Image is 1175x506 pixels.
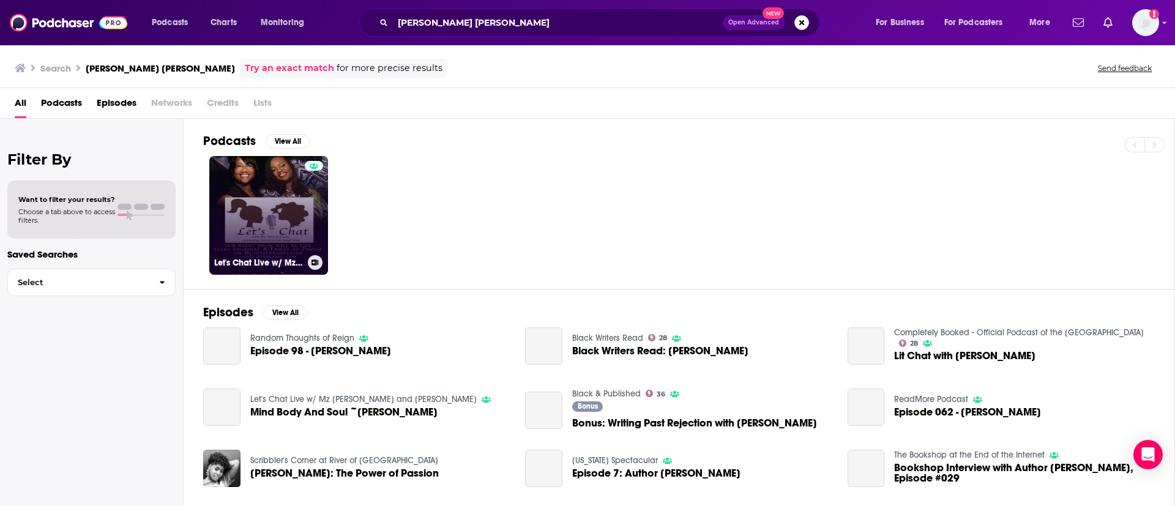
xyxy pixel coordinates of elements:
svg: Add a profile image [1149,9,1159,19]
span: Credits [207,93,239,118]
a: Try an exact match [245,61,334,75]
a: EpisodesView All [203,305,307,320]
button: View All [266,134,310,149]
span: Episode 98 - [PERSON_NAME] [250,346,391,356]
span: Black Writers Read: [PERSON_NAME] [572,346,748,356]
a: Bookshop Interview with Author Nikesha Elise Williams, Episode #029 [894,463,1155,483]
a: Episode 7: Author Nikesha Elise Williams [525,450,562,487]
h2: Podcasts [203,133,256,149]
a: Episode 98 - Nikesha Elise Williams [203,327,241,365]
a: Mind Body And Soul ~Nikesha Elise Williams [203,389,241,426]
a: Nikesha Elise Williams: The Power of Passion [250,468,439,478]
a: Lit Chat with Nikesha Elise Williams [848,327,885,365]
h3: Search [40,62,71,74]
span: 28 [910,341,918,346]
span: Open Advanced [728,20,779,26]
span: Logged in as sydneymorris_books [1132,9,1159,36]
a: Podcasts [41,93,82,118]
a: Mind Body And Soul ~Nikesha Elise Williams [250,407,438,417]
button: open menu [143,13,204,32]
span: Podcasts [152,14,188,31]
span: Bonus: Writing Past Rejection with [PERSON_NAME] [572,418,817,428]
button: open menu [867,13,939,32]
span: Networks [151,93,192,118]
a: Bonus: Writing Past Rejection with Nikesha Elise Williams [525,392,562,429]
span: Bookshop Interview with Author [PERSON_NAME], Episode #029 [894,463,1155,483]
a: Black Writers Read: Nikesha Elise Williams [572,346,748,356]
a: Episode 98 - Nikesha Elise Williams [250,346,391,356]
a: Charts [203,13,244,32]
img: User Profile [1132,9,1159,36]
a: Episode 7: Author Nikesha Elise Williams [572,468,740,478]
button: Send feedback [1094,63,1155,73]
a: Random Thoughts of Reign [250,333,354,343]
a: Florida Spectacular [572,455,658,466]
button: open menu [252,13,320,32]
span: 28 [659,335,667,341]
a: Episode 062 - Nikesha Elise Williams [894,407,1041,417]
a: Bookshop Interview with Author Nikesha Elise Williams, Episode #029 [848,450,885,487]
h2: Episodes [203,305,253,320]
span: Charts [211,14,237,31]
a: Episode 062 - Nikesha Elise Williams [848,389,885,426]
a: Let's Chat Live w/ Mz Toni and Lissha [250,394,477,404]
h2: Filter By [7,151,176,168]
span: New [763,7,785,19]
div: Open Intercom Messenger [1133,440,1163,469]
h3: [PERSON_NAME] [PERSON_NAME] [86,62,235,74]
img: Podchaser - Follow, Share and Rate Podcasts [10,11,127,34]
div: Search podcasts, credits, & more... [371,9,831,37]
a: ReadMore Podcast [894,394,968,404]
a: Let's Chat Live w/ Mz [PERSON_NAME] and [PERSON_NAME] [209,156,328,275]
a: PodcastsView All [203,133,310,149]
img: Nikesha Elise Williams: The Power of Passion [203,450,241,487]
button: View All [263,305,307,320]
span: Mind Body And Soul ~[PERSON_NAME] [250,407,438,417]
a: Episodes [97,93,136,118]
span: for more precise results [337,61,442,75]
button: Select [7,269,176,296]
span: For Business [876,14,924,31]
button: Show profile menu [1132,9,1159,36]
a: Lit Chat with Nikesha Elise Williams [894,351,1035,361]
span: Bonus [578,403,598,410]
a: Scribbler's Corner at River of Grass [250,455,438,466]
a: Black Writers Read [572,333,643,343]
span: Want to filter your results? [18,195,115,204]
button: open menu [936,13,1021,32]
a: Show notifications dropdown [1099,12,1117,33]
span: Monitoring [261,14,304,31]
span: Episode 7: Author [PERSON_NAME] [572,468,740,478]
a: 28 [899,340,918,347]
span: Lit Chat with [PERSON_NAME] [894,351,1035,361]
a: All [15,93,26,118]
span: For Podcasters [944,14,1003,31]
a: Black & Published [572,389,641,399]
span: Choose a tab above to access filters. [18,207,115,225]
a: Bonus: Writing Past Rejection with Nikesha Elise Williams [572,418,817,428]
span: Lists [253,93,272,118]
span: [PERSON_NAME]: The Power of Passion [250,468,439,478]
a: 36 [646,390,665,397]
a: 28 [648,334,667,341]
a: The Bookshop at the End of the Internet [894,450,1045,460]
button: open menu [1021,13,1065,32]
span: 36 [657,392,665,397]
span: Episode 062 - [PERSON_NAME] [894,407,1041,417]
p: Saved Searches [7,248,176,260]
a: Completely Booked - Official Podcast of the Jacksonville Public Library [894,327,1144,338]
a: Black Writers Read: Nikesha Elise Williams [525,327,562,365]
h3: Let's Chat Live w/ Mz [PERSON_NAME] and [PERSON_NAME] [214,258,303,268]
input: Search podcasts, credits, & more... [393,13,723,32]
a: Show notifications dropdown [1068,12,1089,33]
span: Select [8,278,149,286]
span: More [1029,14,1050,31]
button: Open AdvancedNew [723,15,785,30]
